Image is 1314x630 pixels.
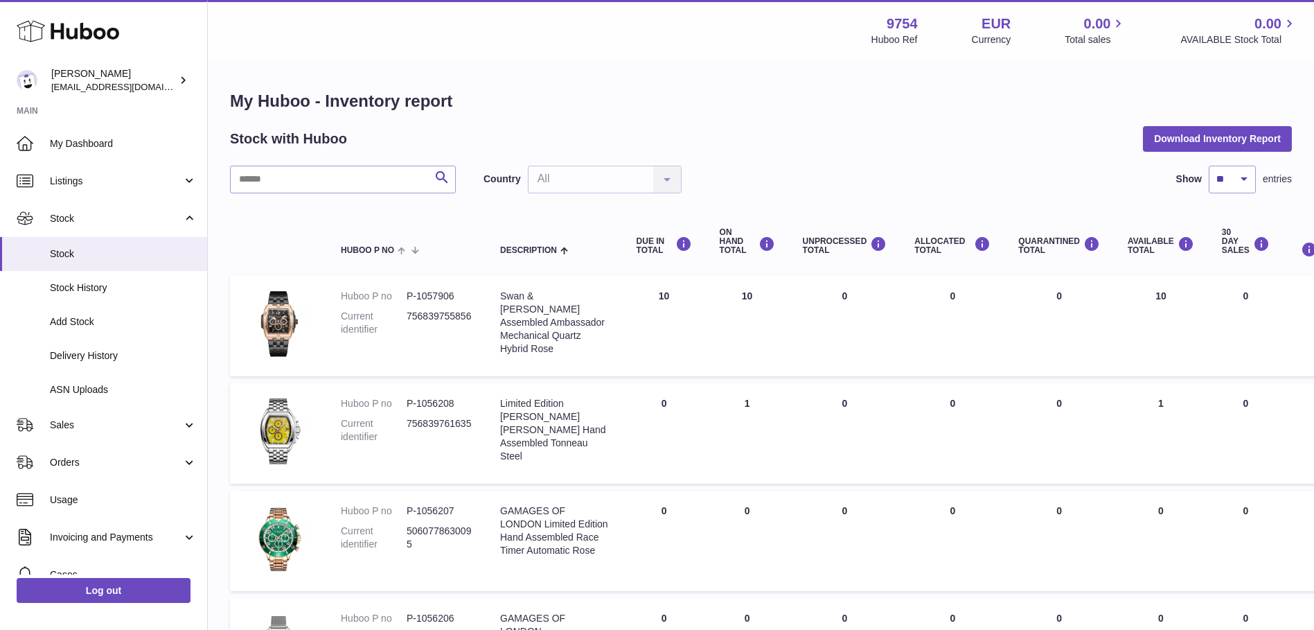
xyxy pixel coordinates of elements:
[623,276,706,376] td: 10
[1263,173,1292,186] span: entries
[1208,276,1284,376] td: 0
[500,505,609,557] div: GAMAGES OF LONDON Limited Edition Hand Assembled Race Timer Automatic Rose
[341,525,407,551] dt: Current identifier
[1065,15,1126,46] a: 0.00 Total sales
[1056,613,1062,624] span: 0
[706,276,789,376] td: 10
[789,383,901,484] td: 0
[341,417,407,444] dt: Current identifier
[1018,236,1100,255] div: QUARANTINED Total
[1128,236,1194,255] div: AVAILABLE Total
[972,33,1011,46] div: Currency
[50,137,197,150] span: My Dashboard
[1254,15,1281,33] span: 0.00
[1114,491,1208,591] td: 0
[1180,33,1297,46] span: AVAILABLE Stock Total
[789,491,901,591] td: 0
[407,612,472,625] dd: P-1056206
[50,456,182,469] span: Orders
[50,349,197,362] span: Delivery History
[900,383,1004,484] td: 0
[230,130,347,148] h2: Stock with Huboo
[1180,15,1297,46] a: 0.00 AVAILABLE Stock Total
[500,246,557,255] span: Description
[637,236,692,255] div: DUE IN TOTAL
[17,70,37,91] img: info@fieldsluxury.london
[720,228,775,256] div: ON HAND Total
[50,383,197,396] span: ASN Uploads
[1084,15,1111,33] span: 0.00
[244,397,313,466] img: product image
[1143,126,1292,151] button: Download Inventory Report
[500,397,609,462] div: Limited Edition [PERSON_NAME] [PERSON_NAME] Hand Assembled Tonneau Steel
[244,505,313,574] img: product image
[230,90,1292,112] h1: My Huboo - Inventory report
[1114,383,1208,484] td: 1
[1065,33,1126,46] span: Total sales
[900,276,1004,376] td: 0
[623,383,706,484] td: 0
[50,531,182,544] span: Invoicing and Payments
[17,578,190,603] a: Log out
[407,290,472,303] dd: P-1057906
[50,247,197,261] span: Stock
[407,525,472,551] dd: 5060778630095
[871,33,918,46] div: Huboo Ref
[982,15,1011,33] strong: EUR
[244,290,313,359] img: product image
[789,276,901,376] td: 0
[706,383,789,484] td: 1
[51,67,176,94] div: [PERSON_NAME]
[500,290,609,355] div: Swan & [PERSON_NAME] Assembled Ambassador Mechanical Quartz Hybrid Rose
[50,315,197,329] span: Add Stock
[1208,383,1284,484] td: 0
[341,612,407,625] dt: Huboo P no
[1056,290,1062,301] span: 0
[341,290,407,303] dt: Huboo P no
[407,310,472,336] dd: 756839755856
[1056,505,1062,516] span: 0
[706,491,789,591] td: 0
[341,505,407,518] dt: Huboo P no
[341,246,394,255] span: Huboo P no
[50,175,182,188] span: Listings
[914,236,991,255] div: ALLOCATED Total
[407,417,472,444] dd: 756839761635
[803,236,887,255] div: UNPROCESSED Total
[50,212,182,225] span: Stock
[341,397,407,410] dt: Huboo P no
[1056,398,1062,409] span: 0
[483,173,521,186] label: Country
[1222,228,1270,256] div: 30 DAY SALES
[50,493,197,507] span: Usage
[51,81,204,92] span: [EMAIL_ADDRESS][DOMAIN_NAME]
[407,505,472,518] dd: P-1056207
[407,397,472,410] dd: P-1056208
[887,15,918,33] strong: 9754
[1176,173,1202,186] label: Show
[623,491,706,591] td: 0
[50,281,197,295] span: Stock History
[1208,491,1284,591] td: 0
[50,568,197,581] span: Cases
[341,310,407,336] dt: Current identifier
[50,419,182,432] span: Sales
[1114,276,1208,376] td: 10
[900,491,1004,591] td: 0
